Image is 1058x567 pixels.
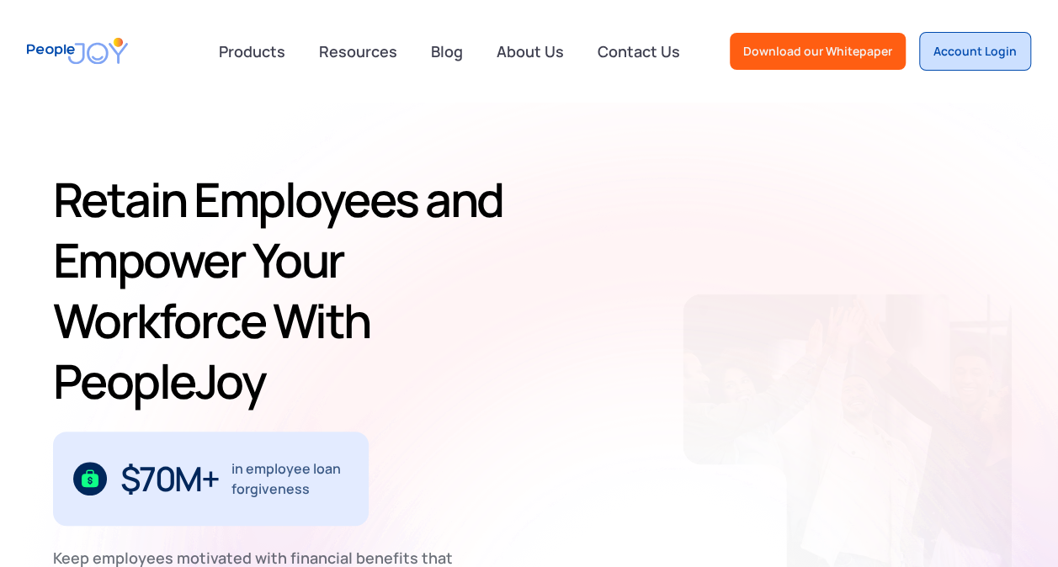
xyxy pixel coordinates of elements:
div: in employee loan forgiveness [231,458,348,499]
a: Blog [421,33,473,70]
div: Download our Whitepaper [743,43,892,60]
a: Account Login [919,32,1031,71]
div: $70M+ [120,465,219,492]
a: home [27,27,128,75]
a: About Us [486,33,574,70]
div: Account Login [933,43,1017,60]
a: Download our Whitepaper [730,33,906,70]
a: Contact Us [587,33,690,70]
div: Products [209,34,295,68]
a: Resources [309,33,407,70]
h1: Retain Employees and Empower Your Workforce With PeopleJoy [53,169,541,411]
div: 1 / 3 [53,432,369,526]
